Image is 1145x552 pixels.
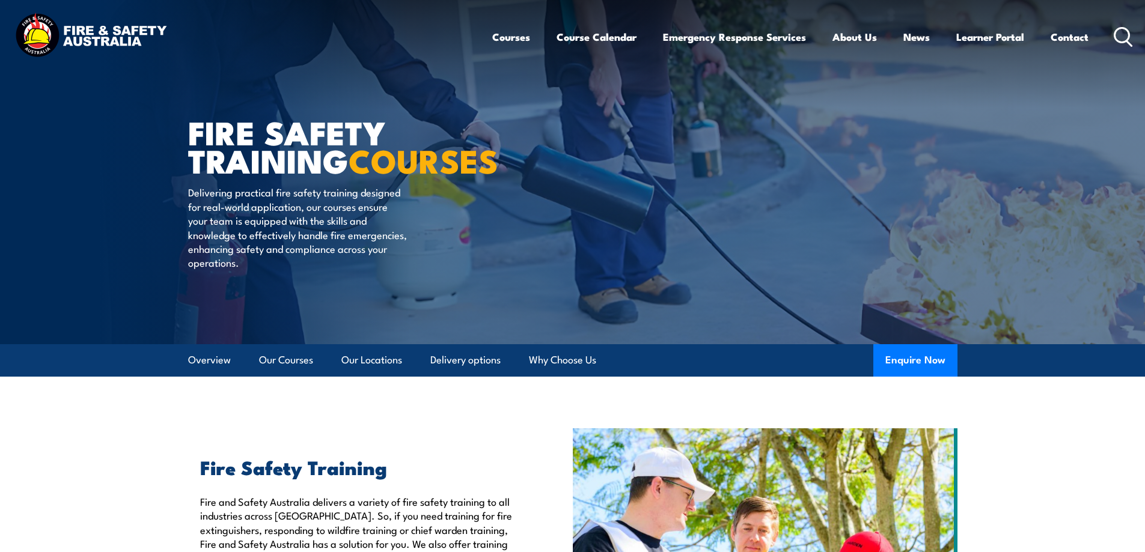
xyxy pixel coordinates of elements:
[492,21,530,53] a: Courses
[349,135,498,184] strong: COURSES
[956,21,1024,53] a: Learner Portal
[903,21,930,53] a: News
[200,458,518,475] h2: Fire Safety Training
[557,21,637,53] a: Course Calendar
[188,118,485,174] h1: FIRE SAFETY TRAINING
[188,185,408,269] p: Delivering practical fire safety training designed for real-world application, our courses ensure...
[341,344,402,376] a: Our Locations
[1051,21,1089,53] a: Contact
[873,344,957,377] button: Enquire Now
[188,344,231,376] a: Overview
[832,21,877,53] a: About Us
[259,344,313,376] a: Our Courses
[529,344,596,376] a: Why Choose Us
[430,344,501,376] a: Delivery options
[663,21,806,53] a: Emergency Response Services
